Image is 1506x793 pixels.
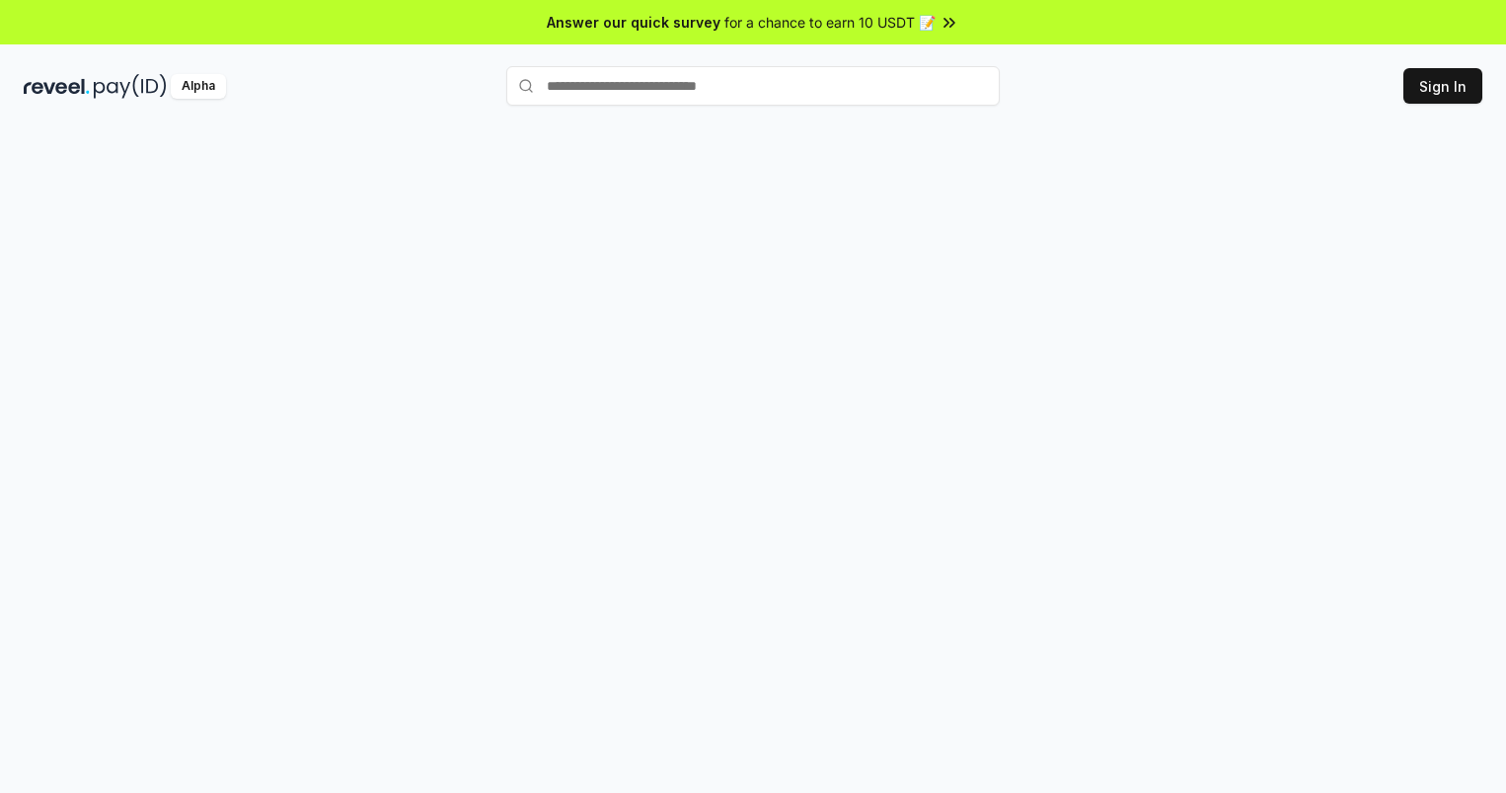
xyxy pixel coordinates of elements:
button: Sign In [1403,68,1482,104]
span: Answer our quick survey [547,12,720,33]
span: for a chance to earn 10 USDT 📝 [724,12,936,33]
img: pay_id [94,74,167,99]
img: reveel_dark [24,74,90,99]
div: Alpha [171,74,226,99]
